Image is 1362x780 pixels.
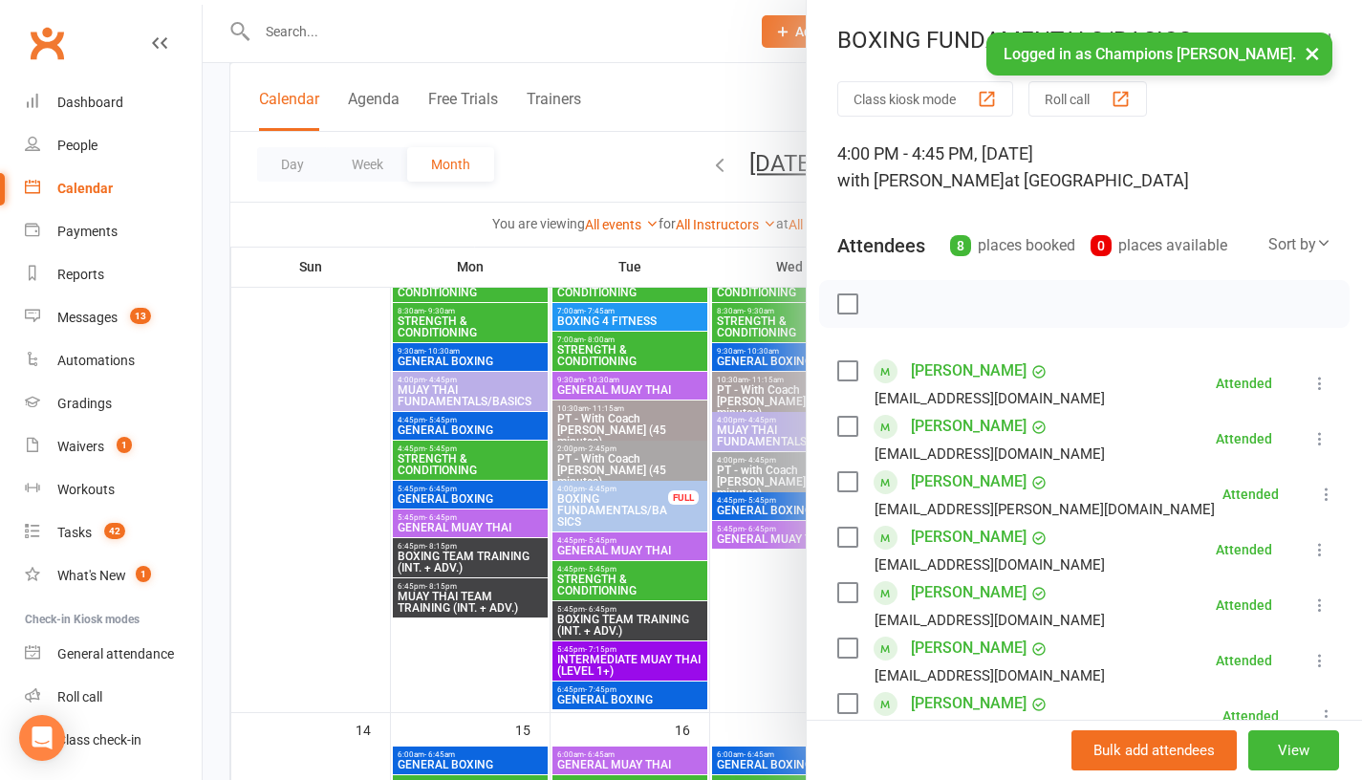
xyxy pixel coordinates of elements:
[875,442,1105,466] div: [EMAIL_ADDRESS][DOMAIN_NAME]
[1268,232,1331,257] div: Sort by
[837,141,1331,194] div: 4:00 PM - 4:45 PM, [DATE]
[1071,730,1237,770] button: Bulk add attendees
[25,676,202,719] a: Roll call
[1091,232,1227,259] div: places available
[25,81,202,124] a: Dashboard
[1216,432,1272,445] div: Attended
[57,482,115,497] div: Workouts
[117,437,132,453] span: 1
[57,138,97,153] div: People
[950,232,1075,259] div: places booked
[1216,543,1272,556] div: Attended
[837,170,1005,190] span: with [PERSON_NAME]
[1248,730,1339,770] button: View
[25,425,202,468] a: Waivers 1
[25,124,202,167] a: People
[25,382,202,425] a: Gradings
[57,568,126,583] div: What's New
[25,633,202,676] a: General attendance kiosk mode
[57,224,118,239] div: Payments
[1216,654,1272,667] div: Attended
[104,523,125,539] span: 42
[911,577,1027,608] a: [PERSON_NAME]
[57,353,135,368] div: Automations
[57,396,112,411] div: Gradings
[911,356,1027,386] a: [PERSON_NAME]
[837,81,1013,117] button: Class kiosk mode
[25,253,202,296] a: Reports
[950,235,971,256] div: 8
[1222,709,1279,723] div: Attended
[136,566,151,582] span: 1
[23,19,71,67] a: Clubworx
[1216,598,1272,612] div: Attended
[25,296,202,339] a: Messages 13
[25,511,202,554] a: Tasks 42
[875,552,1105,577] div: [EMAIL_ADDRESS][DOMAIN_NAME]
[57,525,92,540] div: Tasks
[1216,377,1272,390] div: Attended
[1028,81,1147,117] button: Roll call
[911,522,1027,552] a: [PERSON_NAME]
[57,267,104,282] div: Reports
[25,339,202,382] a: Automations
[57,646,174,661] div: General attendance
[1004,45,1296,63] span: Logged in as Champions [PERSON_NAME].
[57,732,141,747] div: Class check-in
[57,310,118,325] div: Messages
[837,232,925,259] div: Attendees
[875,497,1215,522] div: [EMAIL_ADDRESS][PERSON_NAME][DOMAIN_NAME]
[911,633,1027,663] a: [PERSON_NAME]
[911,411,1027,442] a: [PERSON_NAME]
[1222,487,1279,501] div: Attended
[911,688,1027,719] a: [PERSON_NAME]
[130,308,151,324] span: 13
[19,715,65,761] div: Open Intercom Messenger
[875,663,1105,688] div: [EMAIL_ADDRESS][DOMAIN_NAME]
[911,466,1027,497] a: [PERSON_NAME]
[1005,170,1189,190] span: at [GEOGRAPHIC_DATA]
[57,95,123,110] div: Dashboard
[25,719,202,762] a: Class kiosk mode
[875,386,1105,411] div: [EMAIL_ADDRESS][DOMAIN_NAME]
[57,181,113,196] div: Calendar
[57,689,102,704] div: Roll call
[25,210,202,253] a: Payments
[25,167,202,210] a: Calendar
[1295,32,1330,74] button: ×
[57,439,104,454] div: Waivers
[875,608,1105,633] div: [EMAIL_ADDRESS][DOMAIN_NAME]
[1091,235,1112,256] div: 0
[807,27,1362,54] div: BOXING FUNDAMENTALS/BASICS
[25,468,202,511] a: Workouts
[25,554,202,597] a: What's New1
